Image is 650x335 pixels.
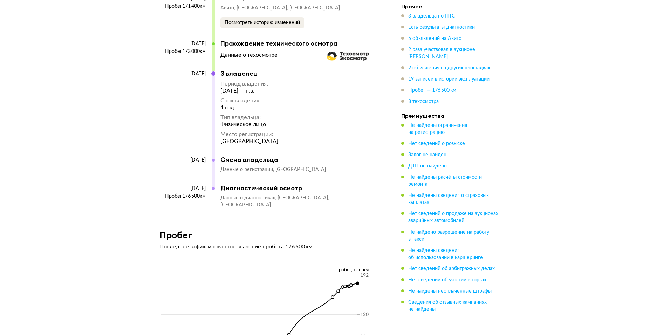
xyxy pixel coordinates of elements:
[159,157,206,163] div: [DATE]
[220,114,278,121] div: Тип владельца :
[220,156,373,164] div: Смена владельца
[408,77,490,82] span: 19 записей в истории эксплуатации
[220,70,278,77] div: 3 владелец
[408,99,439,104] span: 3 техосмотра
[220,80,278,87] div: Период владения :
[220,131,278,138] div: Место регистрации :
[220,196,329,207] span: [GEOGRAPHIC_DATA], [GEOGRAPHIC_DATA]
[220,104,278,111] div: 1 год
[225,20,300,25] span: Посмотреть историю изменений
[408,25,475,30] span: Есть результаты диагностики
[408,288,492,293] span: Не найдены неоплаченные штрафы
[408,152,446,157] span: Залог не найден
[159,41,206,47] div: [DATE]
[408,175,482,187] span: Не найдены расчёты стоимости ремонта
[220,196,278,200] span: Данные о диагностиках
[408,230,489,241] span: Не найдено разрешение на работу в такси
[159,243,380,250] p: Последнее зафиксированное значение пробега 176 500 км.
[159,185,206,192] div: [DATE]
[237,6,340,11] span: [GEOGRAPHIC_DATA], [GEOGRAPHIC_DATA]
[408,248,483,260] span: Не найдены сведения об использовании в каршеринге
[408,47,475,59] span: 2 раза участвовал в аукционе [PERSON_NAME]
[327,52,369,61] img: logo
[220,17,304,28] button: Посмотреть историю изменений
[275,167,326,172] span: [GEOGRAPHIC_DATA]
[220,138,278,145] div: [GEOGRAPHIC_DATA]
[408,14,455,19] span: 3 владельца по ПТС
[408,141,465,146] span: Нет сведений о розыске
[408,123,467,135] span: Не найдены ограничения на регистрацию
[220,97,278,104] div: Срок владения :
[220,6,237,11] span: Авито
[408,193,489,205] span: Не найдены сведения о страховых выплатах
[159,267,380,273] div: Пробег, тыс. км
[159,48,206,55] div: Пробег 173 000 км
[408,211,498,223] span: Нет сведений о продаже на аукционах аварийных автомобилей
[220,121,278,128] div: Физическое лицо
[220,40,373,47] div: Прохождение технического осмотра
[220,52,278,59] div: Данные о техосмотре
[360,273,369,278] tspan: 192
[408,300,487,312] span: Сведения об отзывных кампаниях не найдены
[401,112,499,119] h4: Преимущества
[360,312,369,317] tspan: 120
[408,277,486,282] span: Нет сведений об участии в торгах
[408,164,447,169] span: ДТП не найдены
[159,193,206,199] div: Пробег 176 500 км
[401,3,499,10] h4: Прочее
[220,167,275,172] span: Данные о регистрации
[220,184,373,192] div: Диагностический осмотр
[220,87,278,94] div: [DATE] — н.в.
[408,266,495,271] span: Нет сведений об арбитражных делах
[159,230,192,240] h3: Пробег
[159,71,206,77] div: [DATE]
[408,36,461,41] span: 5 объявлений на Авито
[408,88,456,93] span: Пробег — 176 500 км
[159,3,206,9] div: Пробег 171 400 км
[408,66,490,70] span: 2 объявления на других площадках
